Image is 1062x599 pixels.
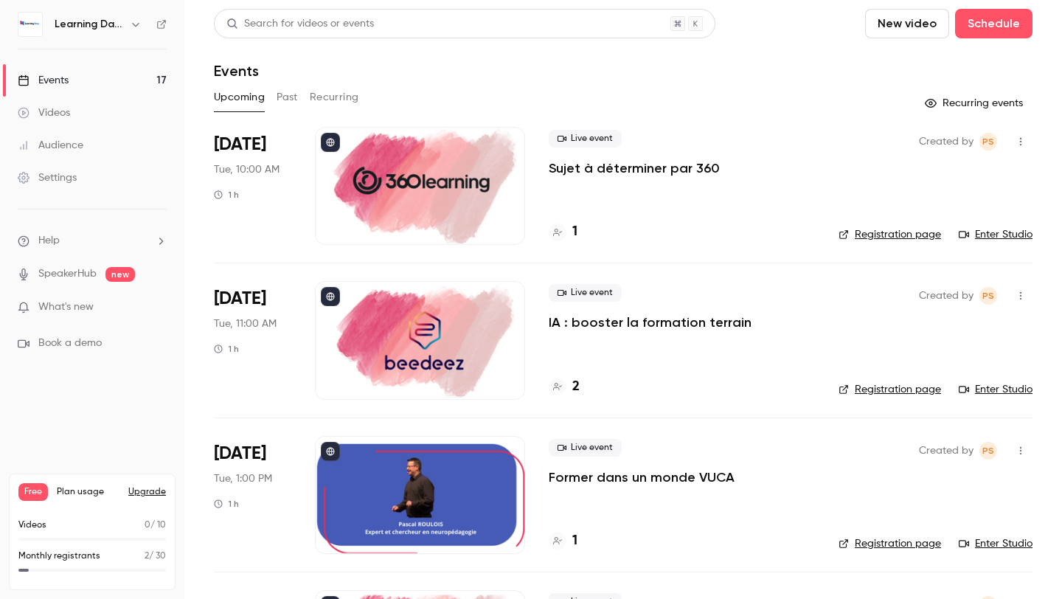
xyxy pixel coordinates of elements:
span: Live event [549,284,622,302]
a: Enter Studio [959,536,1032,551]
span: Live event [549,439,622,457]
h4: 1 [572,222,577,242]
a: Enter Studio [959,227,1032,242]
button: Upcoming [214,86,265,109]
div: 1 h [214,189,239,201]
a: 1 [549,531,577,551]
button: Recurring events [918,91,1032,115]
span: Prad Selvarajah [979,133,997,150]
span: Tue, 11:00 AM [214,316,277,331]
span: Tue, 1:00 PM [214,471,272,486]
li: help-dropdown-opener [18,233,167,249]
div: Search for videos or events [226,16,374,32]
button: Past [277,86,298,109]
button: Schedule [955,9,1032,38]
p: / 30 [145,550,166,563]
h1: Events [214,62,259,80]
a: Former dans un monde VUCA [549,468,735,486]
p: / 10 [145,519,166,532]
span: PS [982,133,994,150]
div: Settings [18,170,77,185]
a: Registration page [839,227,941,242]
a: IA : booster la formation terrain [549,314,752,331]
button: Upgrade [128,486,166,498]
span: 2 [145,552,149,561]
span: Plan usage [57,486,119,498]
span: Created by [919,287,974,305]
span: What's new [38,299,94,315]
div: 1 h [214,498,239,510]
img: Learning Days [18,13,42,36]
span: Live event [549,130,622,148]
a: Registration page [839,382,941,397]
span: Help [38,233,60,249]
div: Oct 7 Tue, 11:00 AM (Europe/Paris) [214,281,291,399]
div: Audience [18,138,83,153]
a: Registration page [839,536,941,551]
button: New video [865,9,949,38]
span: PS [982,442,994,460]
span: [DATE] [214,287,266,311]
h6: Learning Days [55,17,124,32]
div: Videos [18,105,70,120]
a: SpeakerHub [38,266,97,282]
span: Created by [919,442,974,460]
span: Book a demo [38,336,102,351]
a: 1 [549,222,577,242]
span: PS [982,287,994,305]
h4: 2 [572,377,580,397]
a: 2 [549,377,580,397]
span: new [105,267,135,282]
a: Sujet à déterminer par 360 [549,159,720,177]
p: Videos [18,519,46,532]
a: Enter Studio [959,382,1032,397]
p: Monthly registrants [18,550,100,563]
h4: 1 [572,531,577,551]
div: Oct 7 Tue, 10:00 AM (Europe/Paris) [214,127,291,245]
span: [DATE] [214,133,266,156]
span: [DATE] [214,442,266,465]
span: Prad Selvarajah [979,442,997,460]
span: 0 [145,521,150,530]
span: Free [18,483,48,501]
span: Tue, 10:00 AM [214,162,280,177]
button: Recurring [310,86,359,109]
div: Events [18,73,69,88]
div: Oct 7 Tue, 1:00 PM (Europe/Paris) [214,436,291,554]
span: Prad Selvarajah [979,287,997,305]
div: 1 h [214,343,239,355]
span: Created by [919,133,974,150]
